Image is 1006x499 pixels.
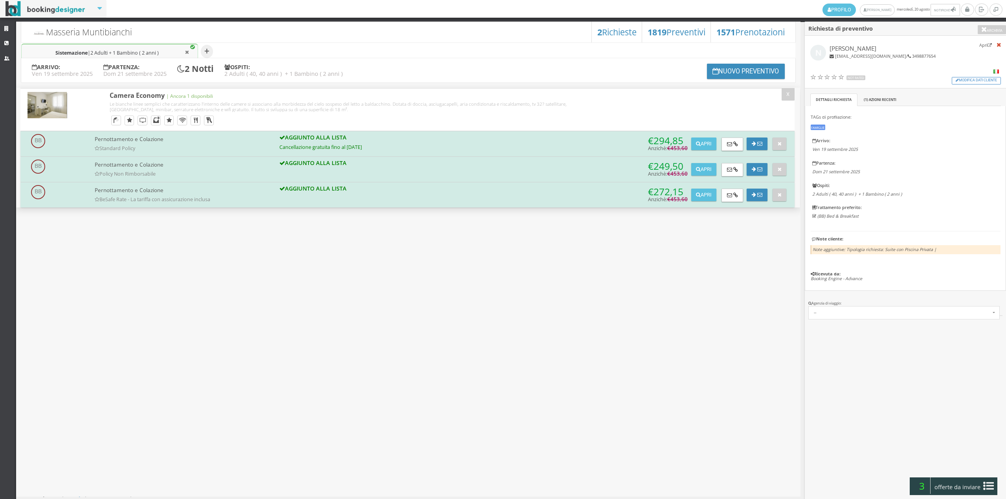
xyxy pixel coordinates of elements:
[846,75,865,80] span: Not Rated
[811,114,852,120] span: TAGs di profilazione:
[865,97,867,102] span: 1
[812,183,999,188] h6: Ospiti:
[817,213,859,219] i: (BB) Bed & Breakfast
[912,53,936,59] span: 3498877654
[932,481,983,493] span: offerte da inviare
[814,310,991,316] span: --
[812,205,999,210] h6: Trattamento preferito:
[812,161,999,166] h6: Partenza:
[822,4,856,16] a: Profilo
[813,246,936,252] i: Note aggiuntive: Tipologia richiesta: Suite con Piscina Privata |
[808,25,873,32] b: Richiesta di preventivo
[830,54,936,59] h6: /
[810,45,826,61] img: Nicola
[812,191,902,197] i: 2 Adulti ( 40, 40 anni ) + 1 Bambino ( 2 anni )
[830,44,876,52] span: [PERSON_NAME]
[811,236,843,242] b: Note cliente:
[979,42,992,48] small: Apri
[811,275,862,281] i: Booking Engine - Advance
[810,94,857,106] a: Dettagli Richiesta
[812,138,999,143] h6: Arrivo:
[858,94,902,106] a: ( ) Azioni recenti
[810,73,866,82] a: Not Rated
[913,477,931,494] span: 3
[978,25,1006,34] button: Archivia
[811,271,841,277] b: Ricevuta da:
[808,301,1002,306] div: Agenzia di viaggio:
[835,53,906,59] span: [EMAIL_ADDRESS][DOMAIN_NAME]
[810,74,845,82] div: Not Rated
[811,125,825,130] small: Famiglie
[979,41,992,48] a: Apri
[812,146,858,152] i: Ven 19 settembre 2025
[808,306,1000,319] button: --
[952,77,1001,84] button: Modifica dati cliente
[822,4,961,16] span: mercoledì, 20 agosto
[931,4,960,16] button: Notifiche
[812,169,860,174] i: Dom 21 settembre 2025
[6,1,85,17] img: BookingDesigner.com
[860,4,895,16] a: [PERSON_NAME]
